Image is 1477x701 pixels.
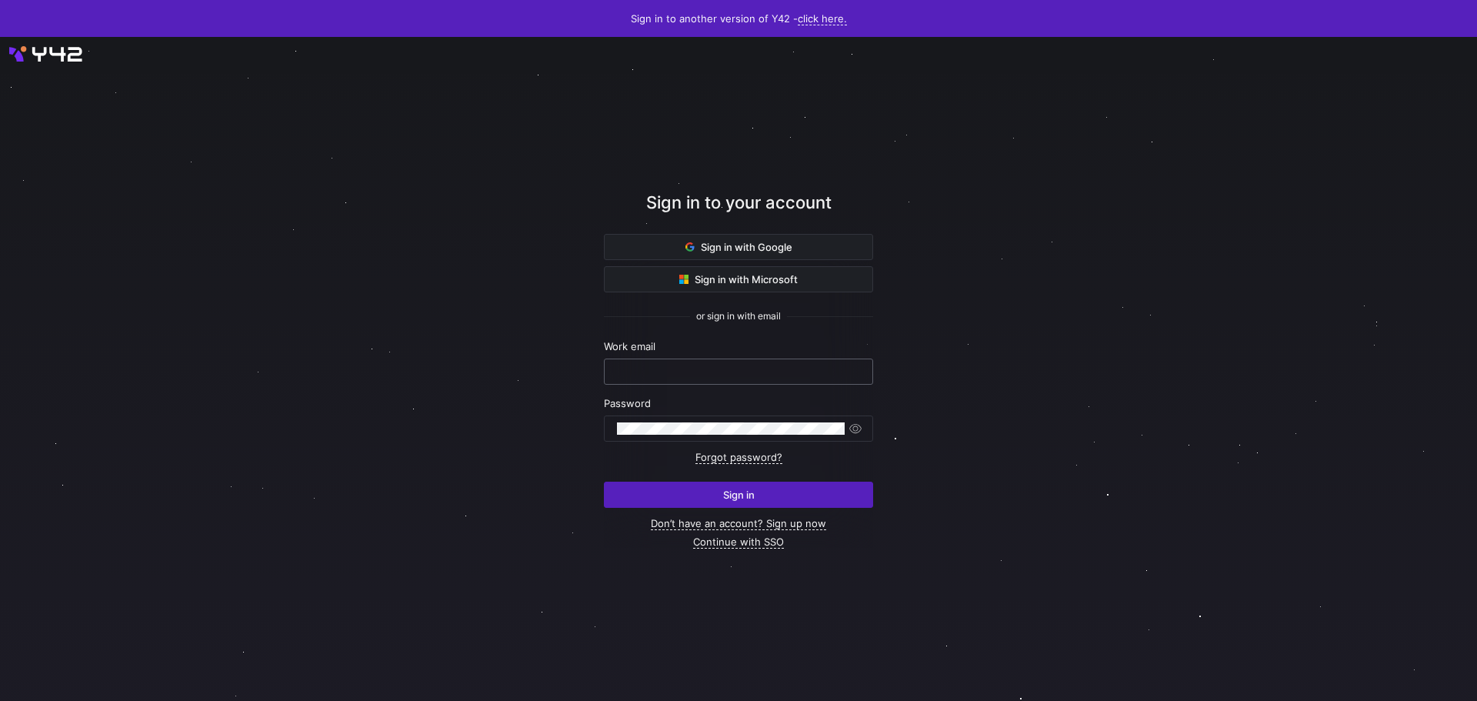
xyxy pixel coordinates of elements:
[695,451,782,464] a: Forgot password?
[651,517,826,530] a: Don’t have an account? Sign up now
[679,273,798,285] span: Sign in with Microsoft
[604,234,873,260] button: Sign in with Google
[604,266,873,292] button: Sign in with Microsoft
[685,241,792,253] span: Sign in with Google
[798,12,847,25] a: click here.
[604,190,873,234] div: Sign in to your account
[723,489,755,501] span: Sign in
[604,482,873,508] button: Sign in
[693,536,784,549] a: Continue with SSO
[696,311,781,322] span: or sign in with email
[604,340,655,352] span: Work email
[604,397,651,409] span: Password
